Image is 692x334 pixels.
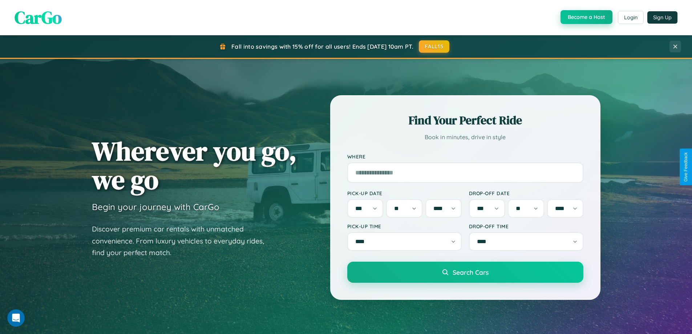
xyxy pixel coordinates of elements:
button: Login [618,11,644,24]
button: Search Cars [347,262,583,283]
label: Drop-off Date [469,190,583,196]
h2: Find Your Perfect Ride [347,112,583,128]
label: Pick-up Time [347,223,462,229]
p: Book in minutes, drive in style [347,132,583,142]
h3: Begin your journey with CarGo [92,201,219,212]
p: Discover premium car rentals with unmatched convenience. From luxury vehicles to everyday rides, ... [92,223,274,259]
button: FALL15 [419,40,449,53]
label: Where [347,153,583,160]
button: Sign Up [647,11,677,24]
label: Drop-off Time [469,223,583,229]
span: Search Cars [453,268,489,276]
label: Pick-up Date [347,190,462,196]
span: Fall into savings with 15% off for all users! Ends [DATE] 10am PT. [231,43,413,50]
h1: Wherever you go, we go [92,137,297,194]
span: CarGo [15,5,62,29]
button: Become a Host [561,10,612,24]
div: Give Feedback [683,152,688,182]
iframe: Intercom live chat [7,309,25,327]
